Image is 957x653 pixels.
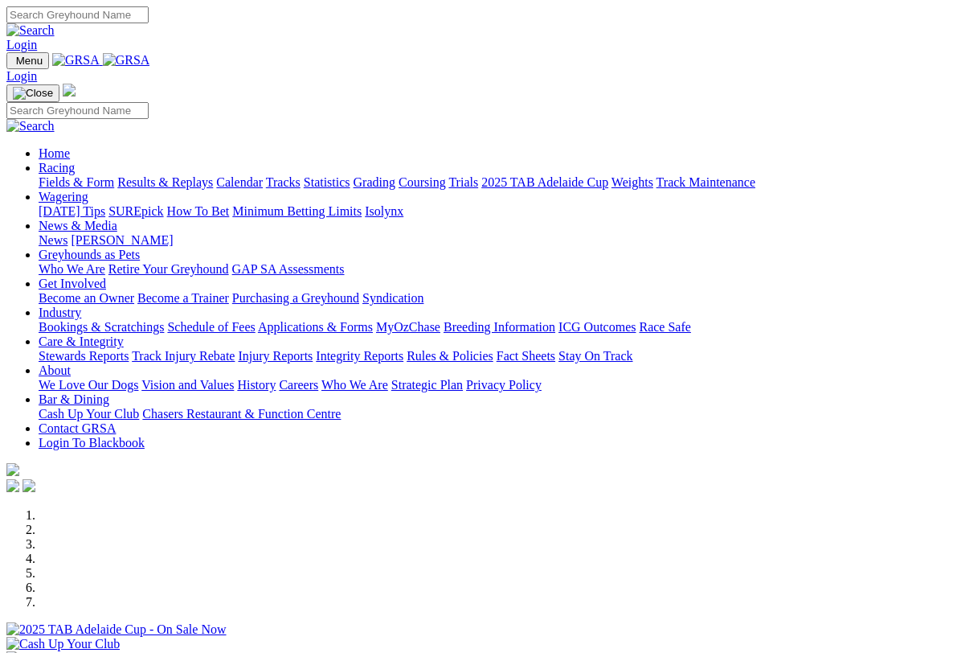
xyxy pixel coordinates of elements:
a: News & Media [39,219,117,232]
img: GRSA [52,53,100,68]
a: Statistics [304,175,350,189]
a: Vision and Values [141,378,234,392]
a: 2025 TAB Adelaide Cup [481,175,608,189]
a: Greyhounds as Pets [39,248,140,261]
a: Injury Reports [238,349,313,363]
a: ICG Outcomes [558,320,636,334]
a: Rules & Policies [407,349,493,363]
a: Bar & Dining [39,392,109,406]
a: Who We Are [321,378,388,392]
a: Retire Your Greyhound [108,262,229,276]
button: Toggle navigation [6,52,49,69]
div: Wagering [39,204,951,219]
a: Strategic Plan [391,378,463,392]
a: Stay On Track [558,349,632,363]
a: Who We Are [39,262,105,276]
a: Grading [354,175,395,189]
a: Login To Blackbook [39,436,145,450]
a: Become a Trainer [137,291,229,305]
a: How To Bet [167,204,230,218]
a: Bookings & Scratchings [39,320,164,334]
div: Industry [39,320,951,335]
a: SUREpick [108,204,163,218]
a: Care & Integrity [39,335,124,348]
button: Toggle navigation [6,84,59,102]
div: Get Involved [39,291,951,306]
a: GAP SA Assessments [232,262,345,276]
img: Cash Up Your Club [6,637,120,651]
a: Become an Owner [39,291,134,305]
a: Isolynx [365,204,403,218]
img: 2025 TAB Adelaide Cup - On Sale Now [6,622,227,637]
a: About [39,363,71,377]
a: Fields & Form [39,175,114,189]
img: Search [6,119,55,133]
a: Breeding Information [444,320,555,334]
a: Coursing [399,175,446,189]
a: Cash Up Your Club [39,407,139,421]
a: Syndication [362,291,423,305]
a: Minimum Betting Limits [232,204,362,218]
div: About [39,378,951,392]
a: Racing [39,161,75,175]
a: Login [6,38,37,51]
a: We Love Our Dogs [39,378,138,392]
a: Tracks [266,175,301,189]
a: History [237,378,276,392]
img: facebook.svg [6,479,19,492]
a: Race Safe [639,320,690,334]
a: News [39,233,67,247]
a: Integrity Reports [316,349,403,363]
a: [PERSON_NAME] [71,233,173,247]
div: Care & Integrity [39,349,951,363]
input: Search [6,102,149,119]
a: Weights [611,175,653,189]
a: Track Injury Rebate [132,349,235,363]
div: Bar & Dining [39,407,951,421]
input: Search [6,6,149,23]
a: Trials [448,175,478,189]
a: Applications & Forms [258,320,373,334]
a: Home [39,146,70,160]
img: logo-grsa-white.png [63,84,76,97]
img: GRSA [103,53,150,68]
div: Racing [39,175,951,190]
a: Contact GRSA [39,421,116,435]
a: Stewards Reports [39,349,129,363]
a: Get Involved [39,277,106,290]
img: Search [6,23,55,38]
a: Login [6,69,37,83]
a: Calendar [216,175,263,189]
a: Fact Sheets [497,349,555,363]
a: Track Maintenance [656,175,755,189]
a: Chasers Restaurant & Function Centre [142,407,341,421]
a: [DATE] Tips [39,204,105,218]
a: MyOzChase [376,320,440,334]
a: Purchasing a Greyhound [232,291,359,305]
span: Menu [16,55,43,67]
img: twitter.svg [22,479,35,492]
div: News & Media [39,233,951,248]
div: Greyhounds as Pets [39,262,951,277]
a: Privacy Policy [466,378,542,392]
a: Industry [39,306,81,319]
img: logo-grsa-white.png [6,463,19,476]
a: Careers [279,378,318,392]
img: Close [13,87,53,100]
a: Wagering [39,190,88,203]
a: Results & Replays [117,175,213,189]
a: Schedule of Fees [167,320,255,334]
